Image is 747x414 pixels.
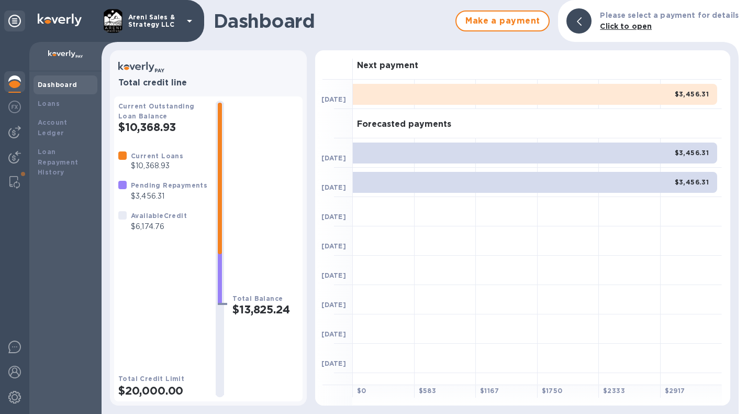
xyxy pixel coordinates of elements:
h2: $10,368.93 [118,121,207,134]
b: $ 2917 [665,387,685,395]
b: Loans [38,100,60,107]
b: Total Balance [232,295,283,302]
p: $6,174.76 [131,221,187,232]
b: [DATE] [321,301,346,309]
b: [DATE] [321,154,346,162]
b: Total Credit Limit [118,375,184,383]
b: Please select a payment for details [600,11,739,19]
h1: Dashboard [214,10,450,32]
p: Areni Sales & Strategy LLC [128,14,181,28]
b: Dashboard [38,81,77,89]
b: $ 1750 [542,387,563,395]
b: [DATE] [321,242,346,250]
b: $3,456.31 [675,149,709,157]
b: Click to open [600,22,652,30]
b: $ 583 [419,387,437,395]
b: [DATE] [321,95,346,103]
b: [DATE] [321,330,346,338]
p: $10,368.93 [131,160,183,171]
b: [DATE] [321,359,346,367]
b: [DATE] [321,271,346,279]
b: Current Loans [131,152,183,160]
h3: Total credit line [118,78,298,88]
b: Available Credit [131,212,187,220]
b: Loan Repayment History [38,148,79,177]
b: $3,456.31 [675,90,709,98]
b: [DATE] [321,183,346,191]
img: Logo [38,14,82,26]
b: Current Outstanding Loan Balance [118,102,195,120]
b: [DATE] [321,213,346,221]
h3: Forecasted payments [357,119,451,129]
h2: $20,000.00 [118,384,207,397]
b: $ 0 [357,387,366,395]
img: Foreign exchange [8,101,21,113]
b: $ 2333 [603,387,625,395]
b: Account Ledger [38,118,68,137]
b: $ 1167 [480,387,499,395]
b: Pending Repayments [131,181,207,189]
b: $3,456.31 [675,178,709,186]
h3: Next payment [357,61,418,71]
button: Make a payment [455,10,550,31]
p: $3,456.31 [131,191,207,202]
span: Make a payment [465,15,540,27]
h2: $13,825.24 [232,303,298,316]
div: Unpin categories [4,10,25,31]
